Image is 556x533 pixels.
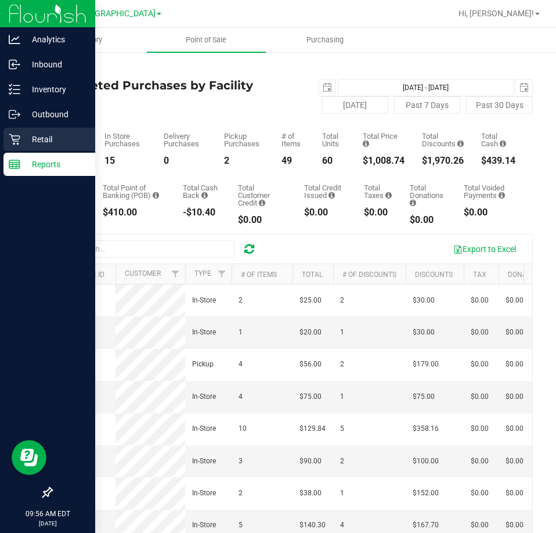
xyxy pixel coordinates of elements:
[238,184,287,207] div: Total Customer Credit
[299,359,322,370] span: $56.00
[20,33,90,46] p: Analytics
[5,509,90,519] p: 09:56 AM EDT
[9,159,20,170] inline-svg: Reports
[192,359,214,370] span: Pickup
[5,519,90,528] p: [DATE]
[183,184,221,199] div: Total Cash Back
[304,184,347,199] div: Total Credit Issued
[340,520,344,531] span: 4
[385,192,392,199] i: Sum of the total taxes for all purchases in the date range.
[201,192,208,199] i: Sum of the cash-back amounts from rounded-up electronic payments for all purchases in the date ra...
[466,96,533,114] button: Past 30 Days
[103,184,165,199] div: Total Point of Banking (POB)
[192,327,216,338] span: In-Store
[340,359,344,370] span: 2
[458,9,534,18] span: Hi, [PERSON_NAME]!
[471,295,489,306] span: $0.00
[363,140,369,147] i: Sum of the total prices of all purchases in the date range.
[164,156,206,165] div: 0
[281,156,305,165] div: 49
[413,359,439,370] span: $179.00
[340,295,344,306] span: 2
[506,359,523,370] span: $0.00
[471,488,489,499] span: $0.00
[9,109,20,120] inline-svg: Outbound
[104,156,147,165] div: 15
[239,359,243,370] span: 4
[239,295,243,306] span: 2
[322,132,345,147] div: Total Units
[9,84,20,95] inline-svg: Inventory
[319,80,335,96] span: select
[322,156,345,165] div: 60
[239,456,243,467] span: 3
[20,82,90,96] p: Inventory
[506,456,523,467] span: $0.00
[413,327,435,338] span: $30.00
[12,440,46,475] iframe: Resource center
[340,327,344,338] span: 1
[413,488,439,499] span: $152.00
[125,269,161,278] a: Customer
[464,208,515,217] div: $0.00
[422,132,464,147] div: Total Discounts
[302,271,323,279] a: Total
[413,391,435,402] span: $75.00
[471,391,489,402] span: $0.00
[103,208,165,217] div: $410.00
[506,295,523,306] span: $0.00
[499,192,505,199] i: Sum of all voided payment transaction amounts, excluding tips and transaction fees, for all purch...
[304,208,347,217] div: $0.00
[299,488,322,499] span: $38.00
[266,28,385,52] a: Purchasing
[413,456,439,467] span: $100.00
[506,391,523,402] span: $0.00
[363,156,405,165] div: $1,008.74
[471,520,489,531] span: $0.00
[239,488,243,499] span: 2
[364,208,392,217] div: $0.00
[192,391,216,402] span: In-Store
[299,295,322,306] span: $25.00
[239,520,243,531] span: 5
[164,132,206,147] div: Delivery Purchases
[259,199,265,207] i: Sum of the successful, non-voided payments using account credit for all purchases in the date range.
[299,423,326,434] span: $129.84
[413,520,439,531] span: $167.70
[224,132,264,147] div: Pickup Purchases
[9,34,20,45] inline-svg: Analytics
[506,327,523,338] span: $0.00
[446,239,523,259] button: Export to Excel
[281,132,305,147] div: # of Items
[340,456,344,467] span: 2
[76,9,156,19] span: [GEOGRAPHIC_DATA]
[192,456,216,467] span: In-Store
[457,140,464,147] i: Sum of the discount values applied to the all purchases in the date range.
[299,456,322,467] span: $90.00
[473,271,486,279] a: Tax
[291,35,359,45] span: Purchasing
[241,271,277,279] a: # of Items
[183,208,221,217] div: -$10.40
[153,192,159,199] i: Sum of the successful, non-voided point-of-banking payment transactions, both via payment termina...
[506,488,523,499] span: $0.00
[464,184,515,199] div: Total Voided Payments
[239,423,247,434] span: 10
[299,327,322,338] span: $20.00
[20,107,90,121] p: Outbound
[20,132,90,146] p: Retail
[413,423,439,434] span: $358.16
[410,199,416,207] i: Sum of all round-up-to-next-dollar total price adjustments for all purchases in the date range.
[471,359,489,370] span: $0.00
[60,240,234,258] input: Search...
[212,264,232,284] a: Filter
[500,140,506,147] i: Sum of the successful, non-voided cash payment transactions for all purchases in the date range. ...
[340,488,344,499] span: 1
[508,271,542,279] a: Donation
[363,132,405,147] div: Total Price
[415,271,453,279] a: Discounts
[364,184,392,199] div: Total Taxes
[192,488,216,499] span: In-Store
[410,184,446,207] div: Total Donations
[413,295,435,306] span: $30.00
